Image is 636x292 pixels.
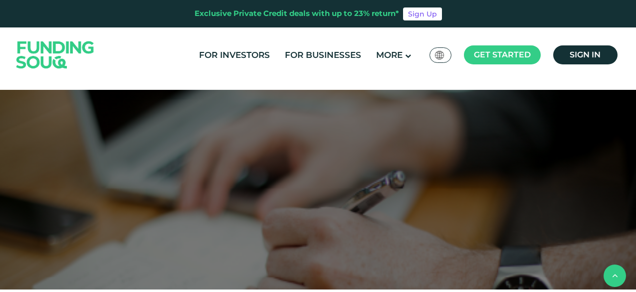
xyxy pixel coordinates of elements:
[376,50,403,60] span: More
[282,47,364,63] a: For Businesses
[435,51,444,59] img: SA Flag
[604,265,626,287] button: back
[474,50,531,59] span: Get started
[195,8,399,19] div: Exclusive Private Credit deals with up to 23% return*
[6,29,104,80] img: Logo
[570,50,601,59] span: Sign in
[553,45,618,64] a: Sign in
[197,47,272,63] a: For Investors
[403,7,442,20] a: Sign Up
